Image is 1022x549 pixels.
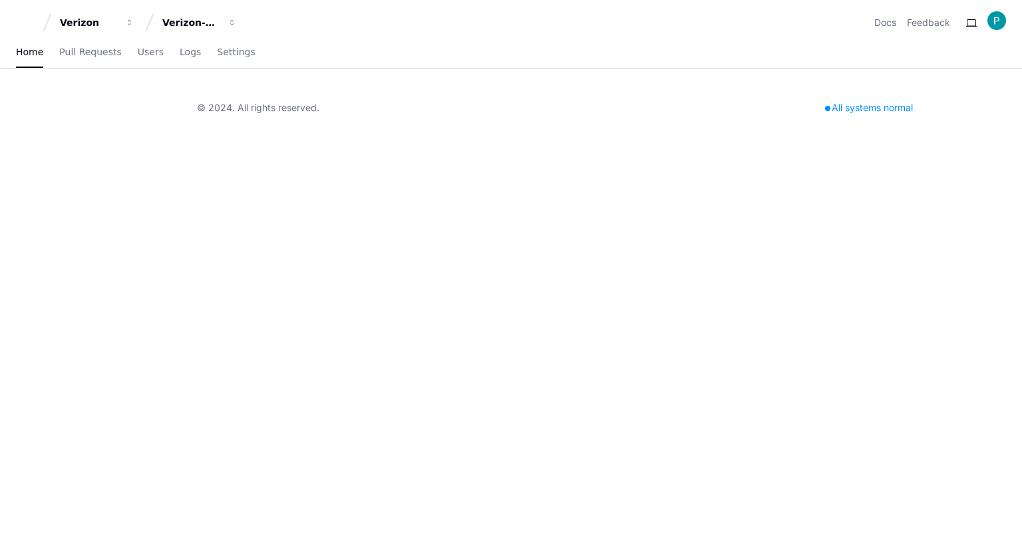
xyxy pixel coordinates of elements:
span: Users [138,48,164,56]
span: Logs [180,48,201,56]
a: Docs [874,16,896,29]
div: Verizon-Clarify-Order-Management [162,16,220,29]
button: Feedback [907,16,950,29]
button: Verizon [55,11,140,35]
div: © 2024. All rights reserved. [197,101,319,114]
button: Verizon-Clarify-Order-Management [157,11,242,35]
span: Settings [217,48,255,56]
span: Home [16,48,43,56]
span: Pull Requests [59,48,121,56]
a: Pull Requests [59,37,121,68]
a: Logs [180,37,201,68]
a: Users [138,37,164,68]
div: Verizon [60,16,117,29]
a: Settings [217,37,255,68]
a: Home [16,37,43,68]
img: ACg8ocJwjvwVjWz5-ibdwT_x_Wt-s92ilKMgjsbbAMnQzdqxCSVvwQ=s96-c [987,11,1006,30]
div: All systems normal [817,98,921,117]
